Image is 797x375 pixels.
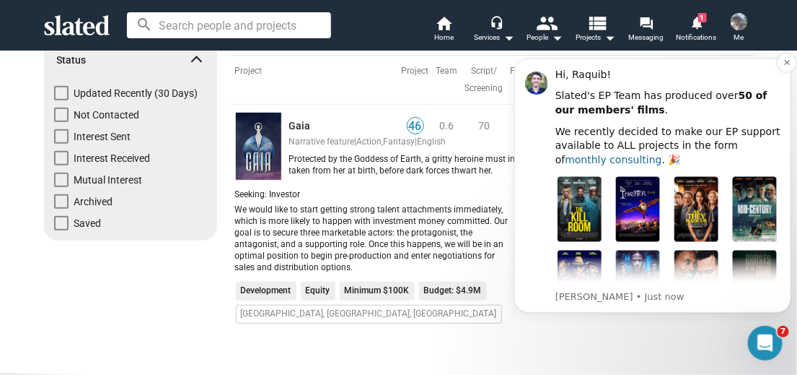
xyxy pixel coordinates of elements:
span: Updated Recently (30 Days) [74,86,198,100]
iframe: Intercom live chat [748,326,783,361]
li: [GEOGRAPHIC_DATA], [GEOGRAPHIC_DATA], [GEOGRAPHIC_DATA] [236,305,502,324]
span: Mutual Interest [74,173,143,187]
span: 46 [408,119,423,134]
span: Me [734,29,744,46]
span: 7 [778,326,789,337]
span: English [418,137,446,147]
div: We would like to start getting strong talent attachments immediately, which is more likely to hap... [235,204,509,273]
button: Projects [571,14,621,46]
span: Seeking: Investor [235,189,301,199]
span: Narrative feature | [289,137,357,147]
div: Protected by the Goddess of Earth, a gritty heroine must infiltrate a sex trafficking crime syndi... [289,154,754,177]
span: Home [434,29,454,46]
mat-icon: forum [639,16,653,30]
mat-icon: headset_mic [490,16,503,29]
span: Notifications [677,29,717,46]
li: Development [236,282,296,301]
mat-icon: people [536,12,557,33]
li: Budget: $4.9M [419,282,487,301]
th: Project [232,55,289,105]
span: 70 [478,120,490,132]
mat-expansion-panel-header: Status [44,37,217,83]
div: People [527,29,563,46]
th: Team [433,55,462,105]
th: Script/ Screening [462,55,507,105]
div: Services [475,29,515,46]
span: Action, [357,137,384,147]
img: Raquib Hakiem Abduallah [731,13,748,30]
button: Raquib Hakiem AbduallahMe [722,10,757,48]
li: Minimum $100K [340,282,415,301]
th: Financial [507,55,550,105]
span: Status [57,53,193,67]
span: Saved [74,216,102,230]
button: Services [470,14,520,46]
mat-icon: view_list [586,12,607,33]
mat-icon: arrow_drop_down [601,29,618,46]
input: Search people and projects [127,12,331,38]
span: Fantasy [384,137,415,147]
span: Messaging [628,29,664,46]
span: Projects [576,29,615,46]
button: People [520,14,571,46]
mat-icon: arrow_drop_down [549,29,566,46]
div: Status [44,86,217,238]
img: Gaia [235,112,282,181]
li: Equity [301,282,335,301]
span: 1 [698,13,707,22]
span: | [415,137,418,147]
iframe: Intercom notifications message [508,46,797,322]
span: Not Contacted [74,108,140,122]
a: 1Notifications [671,14,722,46]
a: Messaging [621,14,671,46]
mat-icon: notifications [690,15,703,29]
span: 0.6 [440,120,454,132]
span: Interest Sent [74,129,131,144]
span: Archived [74,194,113,209]
span: Interest Received [74,151,151,165]
a: Gaia [289,119,398,133]
th: Project [398,55,433,105]
mat-icon: home [436,14,453,32]
a: Home [419,14,470,46]
mat-icon: arrow_drop_down [501,29,518,46]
